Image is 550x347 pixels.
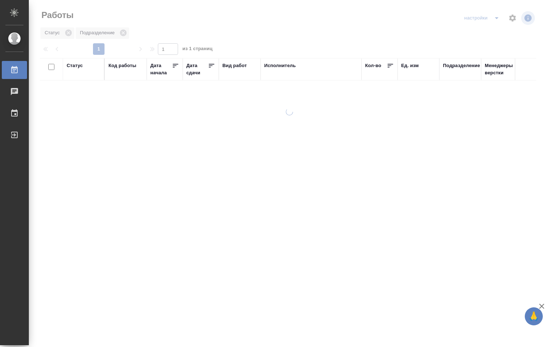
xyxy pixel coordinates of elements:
div: Вид работ [222,62,247,69]
div: Подразделение [443,62,480,69]
div: Менеджеры верстки [485,62,519,76]
div: Дата сдачи [186,62,208,76]
span: 🙏 [528,309,540,324]
div: Код работы [108,62,136,69]
div: Дата начала [150,62,172,76]
div: Исполнитель [264,62,296,69]
div: Статус [67,62,83,69]
div: Кол-во [365,62,381,69]
button: 🙏 [525,307,543,325]
div: Ед. изм [401,62,419,69]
